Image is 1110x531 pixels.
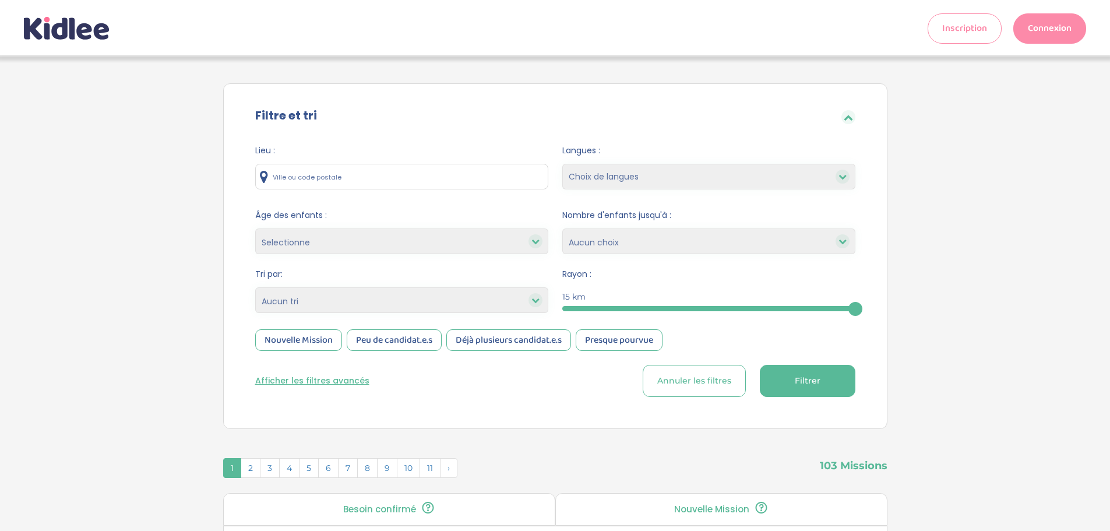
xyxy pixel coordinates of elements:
[241,458,260,478] span: 2
[1013,13,1086,44] a: Connexion
[820,446,887,474] span: 103 Missions
[255,145,548,157] span: Lieu :
[643,365,746,397] button: Annuler les filtres
[377,458,397,478] span: 9
[223,458,241,478] span: 1
[397,458,420,478] span: 10
[562,209,855,221] span: Nombre d'enfants jusqu'à :
[260,458,280,478] span: 3
[795,375,820,387] span: Filtrer
[255,329,342,351] div: Nouvelle Mission
[318,458,339,478] span: 6
[347,329,442,351] div: Peu de candidat.e.s
[255,209,548,221] span: Âge des enfants :
[357,458,378,478] span: 8
[279,458,299,478] span: 4
[440,458,457,478] span: Suivant »
[674,505,749,514] p: Nouvelle Mission
[562,268,855,280] span: Rayon :
[420,458,441,478] span: 11
[562,145,855,157] span: Langues :
[562,291,586,303] span: 15 km
[657,375,731,387] span: Annuler les filtres
[343,505,416,514] p: Besoin confirmé
[338,458,358,478] span: 7
[446,329,571,351] div: Déjà plusieurs candidat.e.s
[255,164,548,189] input: Ville ou code postale
[255,107,317,124] label: Filtre et tri
[255,268,548,280] span: Tri par:
[255,375,369,387] button: Afficher les filtres avancés
[299,458,319,478] span: 5
[576,329,663,351] div: Presque pourvue
[928,13,1002,44] a: Inscription
[760,365,855,397] button: Filtrer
